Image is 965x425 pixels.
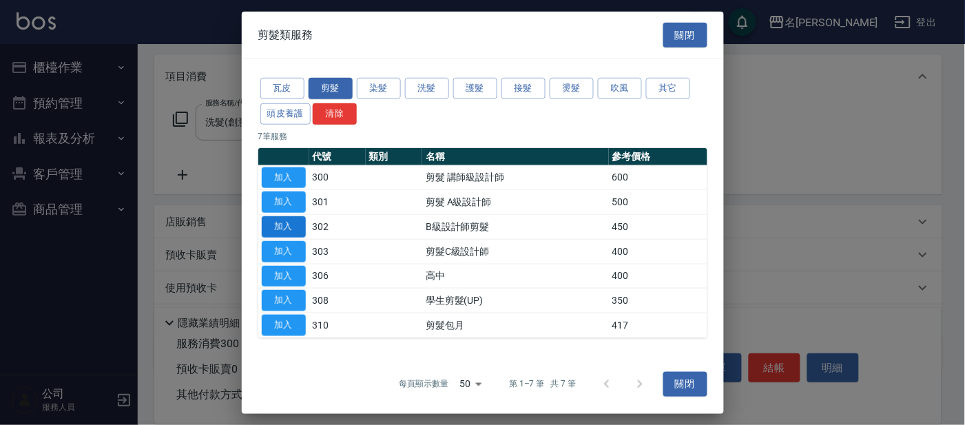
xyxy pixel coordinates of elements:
button: 加入 [262,167,306,188]
button: 加入 [262,265,306,287]
button: 加入 [262,290,306,311]
button: 染髮 [357,78,401,99]
td: 303 [309,239,366,264]
p: 第 1–7 筆 共 7 筆 [509,378,576,391]
td: 500 [609,190,707,215]
button: 加入 [262,216,306,238]
button: 頭皮養護 [260,103,311,125]
td: 學生剪髮(UP) [422,289,608,313]
td: 300 [309,165,366,190]
p: 每頁顯示數量 [399,378,448,391]
button: 洗髮 [405,78,449,99]
td: 301 [309,190,366,215]
td: B級設計師剪髮 [422,214,608,239]
td: 310 [309,313,366,338]
button: 清除 [313,103,357,125]
button: 剪髮 [309,78,353,99]
th: 代號 [309,147,366,165]
button: 吹風 [598,78,642,99]
td: 剪髮包月 [422,313,608,338]
td: 302 [309,214,366,239]
td: 剪髮 A級設計師 [422,190,608,215]
th: 名稱 [422,147,608,165]
td: 350 [609,289,707,313]
button: 其它 [646,78,690,99]
button: 接髮 [501,78,546,99]
td: 600 [609,165,707,190]
button: 燙髮 [550,78,594,99]
td: 400 [609,264,707,289]
button: 護髮 [453,78,497,99]
td: 剪髮 講師級設計師 [422,165,608,190]
div: 50 [454,366,487,403]
p: 7 筆服務 [258,129,707,142]
button: 加入 [262,315,306,336]
td: 308 [309,289,366,313]
button: 關閉 [663,371,707,397]
td: 剪髮C級設計師 [422,239,608,264]
th: 參考價格 [609,147,707,165]
button: 加入 [262,241,306,262]
span: 剪髮類服務 [258,28,313,42]
th: 類別 [366,147,422,165]
td: 306 [309,264,366,289]
td: 400 [609,239,707,264]
td: 417 [609,313,707,338]
button: 加入 [262,191,306,213]
td: 450 [609,214,707,239]
td: 高中 [422,264,608,289]
button: 瓦皮 [260,78,304,99]
button: 關閉 [663,22,707,48]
